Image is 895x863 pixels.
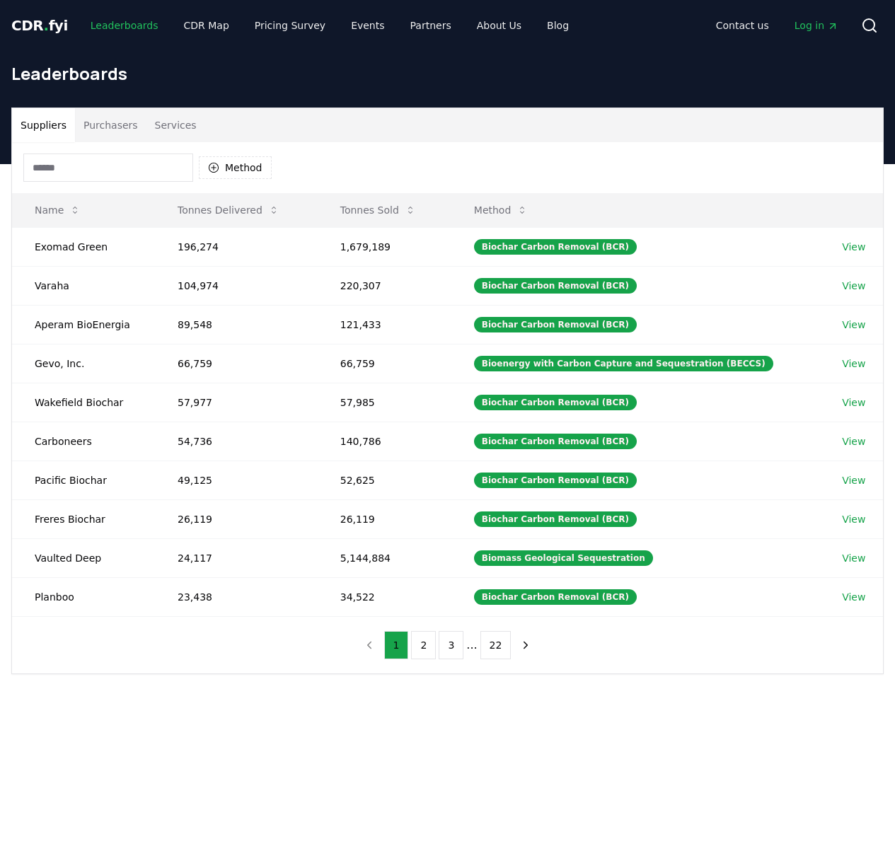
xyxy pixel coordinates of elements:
[474,278,637,294] div: Biochar Carbon Removal (BCR)
[474,239,637,255] div: Biochar Carbon Removal (BCR)
[842,590,865,604] a: View
[318,461,451,499] td: 52,625
[155,383,318,422] td: 57,977
[166,196,291,224] button: Tonnes Delivered
[474,434,637,449] div: Biochar Carbon Removal (BCR)
[146,108,205,142] button: Services
[11,62,884,85] h1: Leaderboards
[155,538,318,577] td: 24,117
[12,344,155,383] td: Gevo, Inc.
[474,395,637,410] div: Biochar Carbon Removal (BCR)
[399,13,463,38] a: Partners
[474,473,637,488] div: Biochar Carbon Removal (BCR)
[12,461,155,499] td: Pacific Biochar
[173,13,241,38] a: CDR Map
[466,637,477,654] li: ...
[705,13,780,38] a: Contact us
[11,17,68,34] span: CDR fyi
[155,227,318,266] td: 196,274
[514,631,538,659] button: next page
[474,511,637,527] div: Biochar Carbon Removal (BCR)
[474,589,637,605] div: Biochar Carbon Removal (BCR)
[842,240,865,254] a: View
[439,631,463,659] button: 3
[155,577,318,616] td: 23,438
[318,538,451,577] td: 5,144,884
[79,13,170,38] a: Leaderboards
[12,227,155,266] td: Exomad Green
[474,317,637,332] div: Biochar Carbon Removal (BCR)
[155,422,318,461] td: 54,736
[783,13,850,38] a: Log in
[155,461,318,499] td: 49,125
[318,422,451,461] td: 140,786
[842,395,865,410] a: View
[155,344,318,383] td: 66,759
[842,434,865,448] a: View
[155,499,318,538] td: 26,119
[474,356,773,371] div: Bioenergy with Carbon Capture and Sequestration (BECCS)
[12,383,155,422] td: Wakefield Biochar
[155,266,318,305] td: 104,974
[384,631,409,659] button: 1
[318,266,451,305] td: 220,307
[463,196,540,224] button: Method
[842,512,865,526] a: View
[318,577,451,616] td: 34,522
[75,108,146,142] button: Purchasers
[318,344,451,383] td: 66,759
[12,108,75,142] button: Suppliers
[12,422,155,461] td: Carboneers
[44,17,49,34] span: .
[318,227,451,266] td: 1,679,189
[340,13,395,38] a: Events
[795,18,838,33] span: Log in
[79,13,580,38] nav: Main
[842,357,865,371] a: View
[12,538,155,577] td: Vaulted Deep
[318,499,451,538] td: 26,119
[474,550,653,566] div: Biomass Geological Sequestration
[842,318,865,332] a: View
[842,551,865,565] a: View
[12,266,155,305] td: Varaha
[536,13,580,38] a: Blog
[480,631,512,659] button: 22
[199,156,272,179] button: Method
[12,499,155,538] td: Freres Biochar
[466,13,533,38] a: About Us
[329,196,427,224] button: Tonnes Sold
[411,631,436,659] button: 2
[842,279,865,293] a: View
[12,577,155,616] td: Planboo
[23,196,92,224] button: Name
[705,13,850,38] nav: Main
[243,13,337,38] a: Pricing Survey
[12,305,155,344] td: Aperam BioEnergia
[842,473,865,487] a: View
[155,305,318,344] td: 89,548
[318,305,451,344] td: 121,433
[318,383,451,422] td: 57,985
[11,16,68,35] a: CDR.fyi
